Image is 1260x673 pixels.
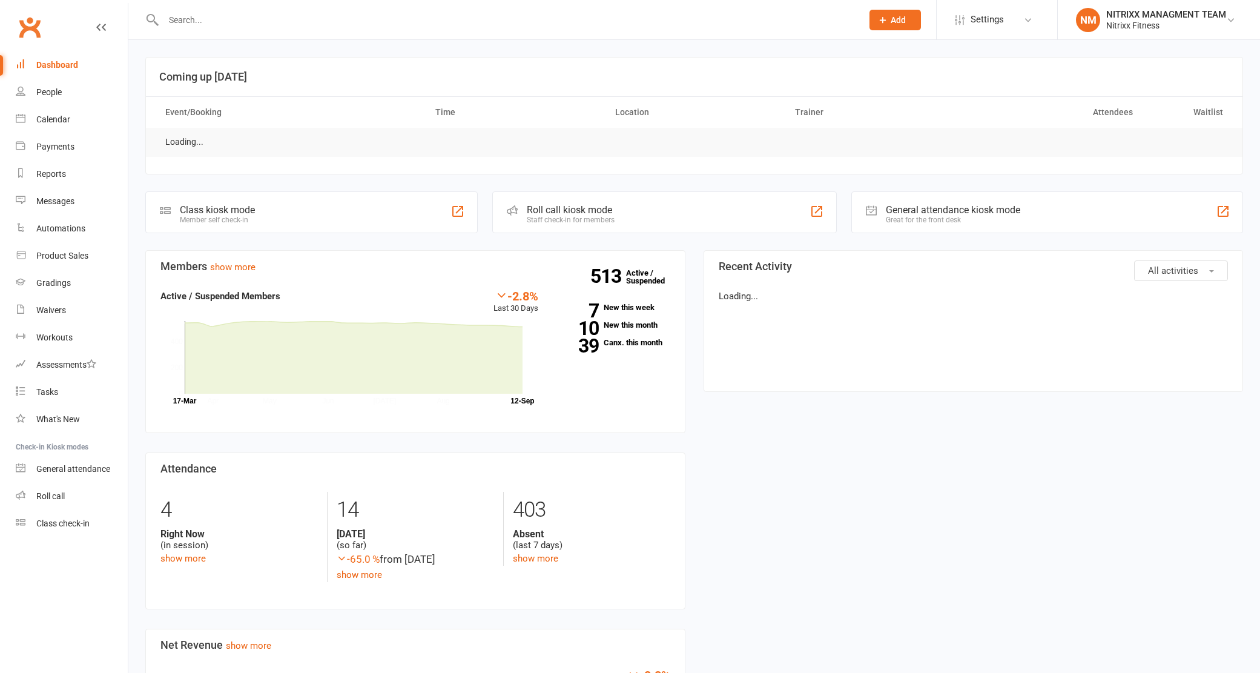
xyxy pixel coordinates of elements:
[36,305,66,315] div: Waivers
[36,464,110,474] div: General attendance
[36,414,80,424] div: What's New
[160,528,318,540] strong: Right Now
[36,169,66,179] div: Reports
[160,463,670,475] h3: Attendance
[1106,9,1226,20] div: NITRIXX MANAGMENT TEAM
[337,553,380,565] span: -65.0 %
[604,97,784,128] th: Location
[16,133,128,161] a: Payments
[16,510,128,537] a: Class kiosk mode
[36,333,73,342] div: Workouts
[160,12,854,28] input: Search...
[784,97,964,128] th: Trainer
[180,204,255,216] div: Class kiosk mode
[513,492,670,528] div: 403
[160,528,318,551] div: (in session)
[160,553,206,564] a: show more
[15,12,45,42] a: Clubworx
[160,260,670,273] h3: Members
[556,319,599,337] strong: 10
[1106,20,1226,31] div: Nitrixx Fitness
[36,60,78,70] div: Dashboard
[16,51,128,79] a: Dashboard
[556,302,599,320] strong: 7
[424,97,604,128] th: Time
[513,553,558,564] a: show more
[556,339,670,346] a: 39Canx. this month
[16,456,128,483] a: General attendance kiosk mode
[527,204,615,216] div: Roll call kiosk mode
[337,551,493,568] div: from [DATE]
[16,379,128,406] a: Tasks
[36,491,65,501] div: Roll call
[154,97,424,128] th: Event/Booking
[16,161,128,188] a: Reports
[36,114,70,124] div: Calendar
[719,260,1229,273] h3: Recent Activity
[493,289,538,315] div: Last 30 Days
[891,15,906,25] span: Add
[886,216,1020,224] div: Great for the front desk
[36,196,74,206] div: Messages
[210,262,256,273] a: show more
[36,142,74,151] div: Payments
[556,337,599,355] strong: 39
[337,492,493,528] div: 14
[16,406,128,433] a: What's New
[16,324,128,351] a: Workouts
[16,483,128,510] a: Roll call
[513,528,670,540] strong: Absent
[590,267,626,285] strong: 513
[16,297,128,324] a: Waivers
[160,291,280,302] strong: Active / Suspended Members
[1076,8,1100,32] div: NM
[16,215,128,242] a: Automations
[16,79,128,106] a: People
[719,289,1229,303] p: Loading...
[160,492,318,528] div: 4
[16,242,128,270] a: Product Sales
[1134,260,1228,281] button: All activities
[154,128,214,156] td: Loading...
[180,216,255,224] div: Member self check-in
[36,87,62,97] div: People
[36,224,85,233] div: Automations
[16,188,128,215] a: Messages
[964,97,1144,128] th: Attendees
[556,303,670,311] a: 7New this week
[1144,97,1234,128] th: Waitlist
[513,528,670,551] div: (last 7 days)
[160,639,670,651] h3: Net Revenue
[626,260,679,294] a: 513Active / Suspended
[869,10,921,30] button: Add
[36,519,90,528] div: Class check-in
[36,278,71,288] div: Gradings
[16,270,128,297] a: Gradings
[16,351,128,379] a: Assessments
[886,204,1020,216] div: General attendance kiosk mode
[527,216,615,224] div: Staff check-in for members
[1148,265,1198,276] span: All activities
[36,360,96,370] div: Assessments
[159,71,1229,83] h3: Coming up [DATE]
[493,289,538,302] div: -2.8%
[36,251,88,260] div: Product Sales
[971,6,1004,33] span: Settings
[226,640,271,651] a: show more
[337,528,493,540] strong: [DATE]
[16,106,128,133] a: Calendar
[36,387,58,397] div: Tasks
[556,321,670,329] a: 10New this month
[337,528,493,551] div: (so far)
[337,569,382,580] a: show more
